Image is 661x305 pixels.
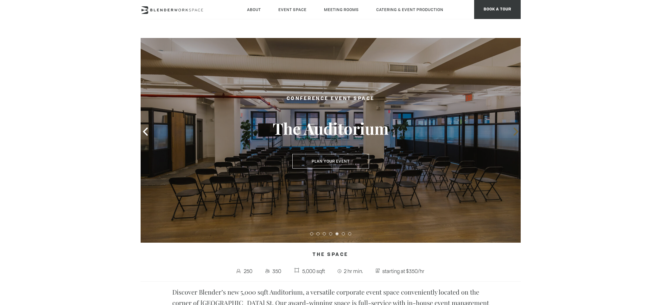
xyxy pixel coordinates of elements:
[258,119,404,138] h3: The Auditorium
[342,266,365,276] span: 2 hr min.
[271,266,283,276] span: 350
[301,266,327,276] span: 5,000 sqft
[243,266,254,276] span: 250
[381,266,426,276] span: starting at $350/hr
[258,95,404,103] h2: Conference Event Space
[141,249,521,261] h4: The Space
[629,275,661,305] iframe: Chat Widget
[292,154,369,169] button: Plan Your Event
